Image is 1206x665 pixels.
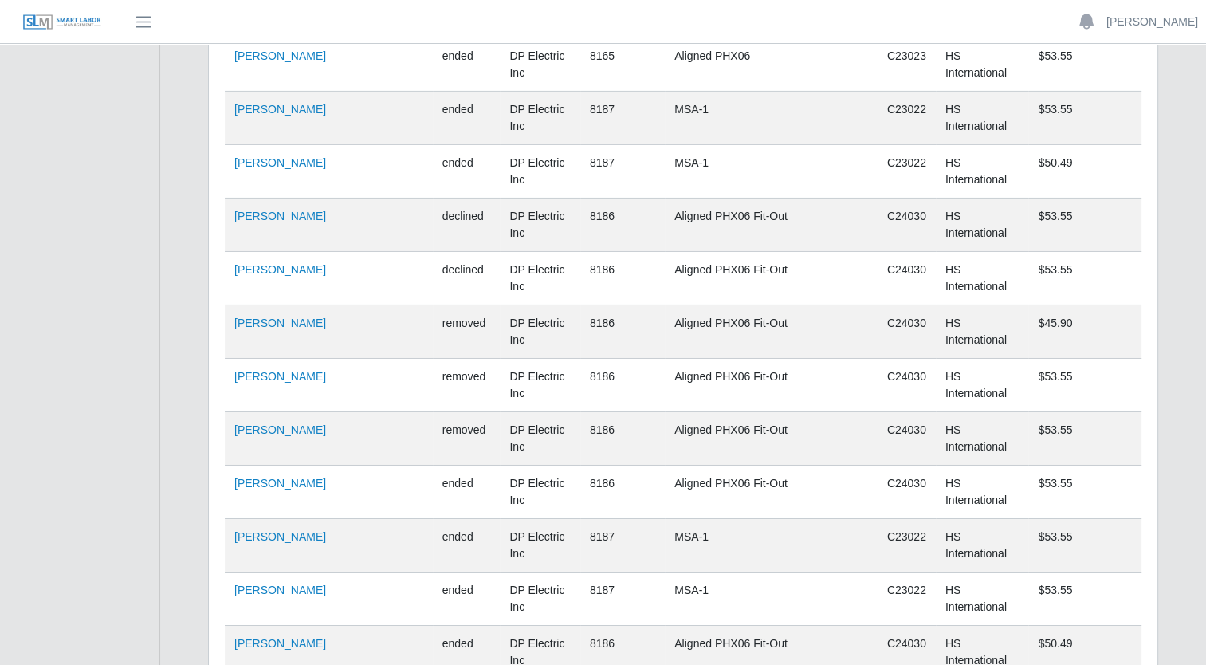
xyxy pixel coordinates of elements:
[234,477,326,490] a: [PERSON_NAME]
[936,519,1029,573] td: HS International
[1028,252,1141,305] td: $53.55
[580,466,665,519] td: 8186
[500,466,579,519] td: DP Electric Inc
[936,92,1029,145] td: HS International
[1028,305,1141,359] td: $45.90
[936,199,1029,252] td: HS International
[665,38,878,92] td: Aligned PHX06
[878,145,936,199] td: C23022
[580,359,665,412] td: 8186
[1028,412,1141,466] td: $53.55
[234,49,326,62] a: [PERSON_NAME]
[1028,519,1141,573] td: $53.55
[22,14,102,31] img: SLM Logo
[234,263,326,276] a: [PERSON_NAME]
[234,370,326,383] a: [PERSON_NAME]
[936,359,1029,412] td: HS International
[878,199,936,252] td: C24030
[500,199,579,252] td: DP Electric Inc
[665,466,878,519] td: Aligned PHX06 Fit-Out
[234,423,326,436] a: [PERSON_NAME]
[665,359,878,412] td: Aligned PHX06 Fit-Out
[433,519,501,573] td: ended
[580,412,665,466] td: 8186
[665,92,878,145] td: MSA-1
[433,199,501,252] td: declined
[878,466,936,519] td: C24030
[433,466,501,519] td: ended
[1028,145,1141,199] td: $50.49
[1028,199,1141,252] td: $53.55
[665,252,878,305] td: Aligned PHX06 Fit-Out
[878,252,936,305] td: C24030
[500,252,579,305] td: DP Electric Inc
[1028,466,1141,519] td: $53.55
[936,145,1029,199] td: HS International
[878,38,936,92] td: C23023
[665,199,878,252] td: Aligned PHX06 Fit-Out
[580,252,665,305] td: 8186
[234,156,326,169] a: [PERSON_NAME]
[433,252,501,305] td: declined
[234,584,326,596] a: [PERSON_NAME]
[878,412,936,466] td: C24030
[665,145,878,199] td: MSA-1
[500,412,579,466] td: DP Electric Inc
[580,519,665,573] td: 8187
[580,305,665,359] td: 8186
[433,38,501,92] td: ended
[1028,92,1141,145] td: $53.55
[433,573,501,626] td: ended
[936,412,1029,466] td: HS International
[500,92,579,145] td: DP Electric Inc
[936,252,1029,305] td: HS International
[878,573,936,626] td: C23022
[234,530,326,543] a: [PERSON_NAME]
[878,92,936,145] td: C23022
[500,359,579,412] td: DP Electric Inc
[878,359,936,412] td: C24030
[580,573,665,626] td: 8187
[500,145,579,199] td: DP Electric Inc
[433,145,501,199] td: ended
[500,305,579,359] td: DP Electric Inc
[580,38,665,92] td: 8165
[936,38,1029,92] td: HS International
[665,573,878,626] td: MSA-1
[234,210,326,222] a: [PERSON_NAME]
[433,305,501,359] td: removed
[500,519,579,573] td: DP Electric Inc
[580,92,665,145] td: 8187
[1028,359,1141,412] td: $53.55
[580,145,665,199] td: 8187
[936,573,1029,626] td: HS International
[234,637,326,650] a: [PERSON_NAME]
[1106,14,1198,30] a: [PERSON_NAME]
[500,573,579,626] td: DP Electric Inc
[234,317,326,329] a: [PERSON_NAME]
[580,199,665,252] td: 8186
[878,305,936,359] td: C24030
[665,412,878,466] td: Aligned PHX06 Fit-Out
[433,359,501,412] td: removed
[936,466,1029,519] td: HS International
[665,305,878,359] td: Aligned PHX06 Fit-Out
[234,103,326,116] a: [PERSON_NAME]
[665,519,878,573] td: MSA-1
[500,38,579,92] td: DP Electric Inc
[878,519,936,573] td: C23022
[936,305,1029,359] td: HS International
[433,412,501,466] td: removed
[1028,573,1141,626] td: $53.55
[1028,38,1141,92] td: $53.55
[433,92,501,145] td: ended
